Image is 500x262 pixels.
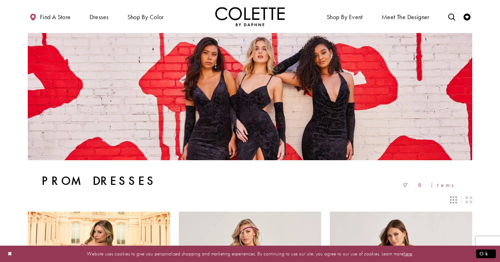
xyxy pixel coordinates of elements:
[4,248,16,260] button: Close Dialog
[24,192,476,207] div: Layout Controls
[127,14,164,21] span: Shop by color
[215,7,285,26] img: Colette by Daphne
[28,7,72,26] a: Find a store
[476,249,496,258] button: Submit Dialog
[215,7,285,26] a: Visit Home Page
[126,7,166,26] span: Shop by color
[380,7,431,26] a: Meet the designer
[465,196,472,203] span: Switch layout to 2 columns
[325,7,365,26] span: Shop By Event
[42,174,157,188] h1: Prom Dresses
[403,250,412,257] a: here
[327,14,363,21] span: Shop By Event
[50,249,450,259] p: Website uses cookies to give you personalized shopping and marketing experiences. By continuing t...
[447,7,457,26] a: Toggle search
[90,14,109,21] span: Dresses
[462,7,472,26] a: Check Wishlist
[382,14,430,21] span: Meet the designer
[450,196,457,203] span: Switch layout to 3 columns
[402,182,458,188] span: 178 items
[40,14,71,21] span: Find a store
[88,7,110,26] span: Dresses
